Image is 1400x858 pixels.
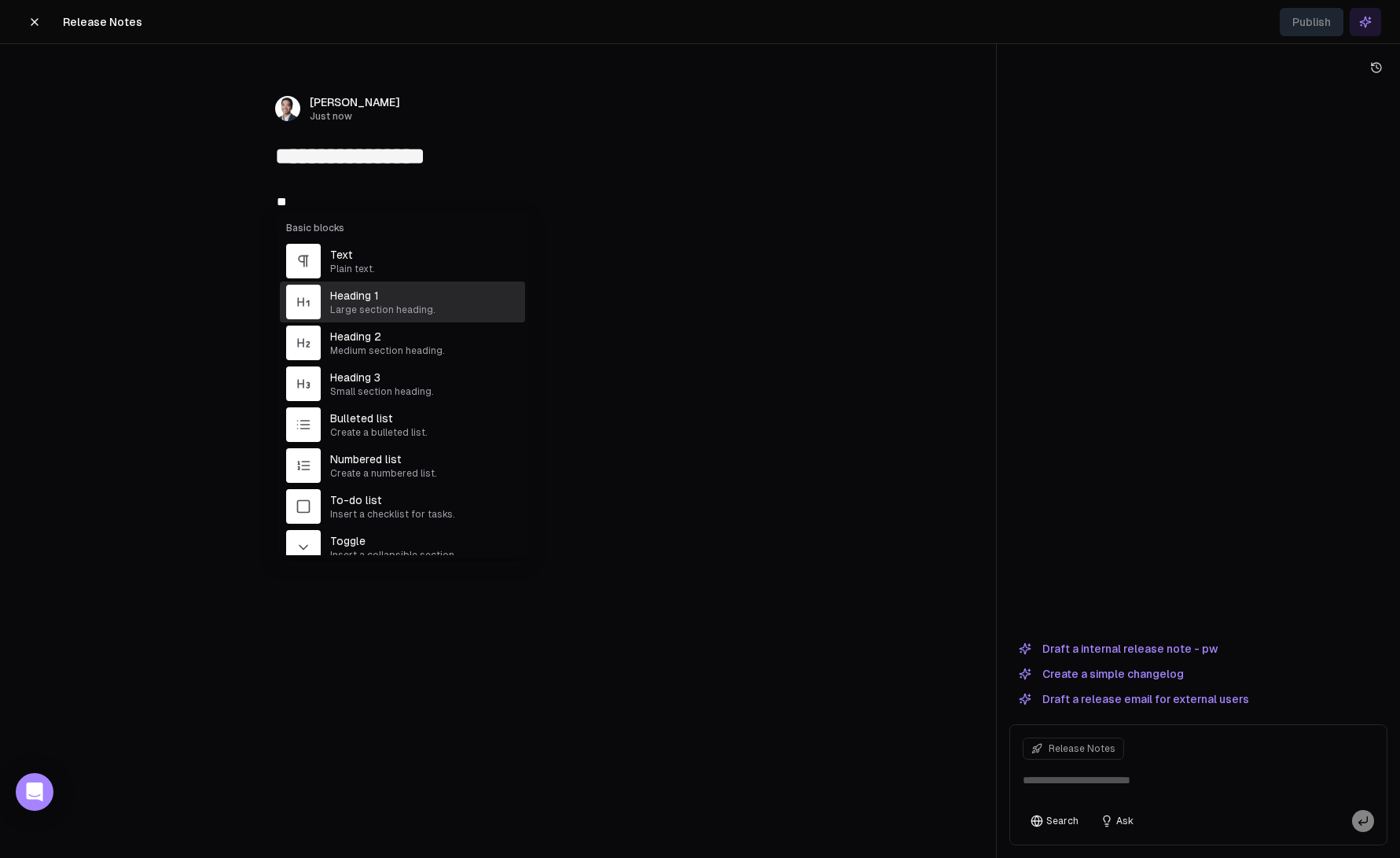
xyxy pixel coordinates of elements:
span: Release Notes [63,14,142,30]
button: Draft a internal release note - pw [1009,639,1227,658]
span: Plain text. [330,263,519,275]
span: Toggle [330,533,519,549]
span: Create a numbered list. [330,467,519,480]
img: _image [275,96,300,121]
button: Ask [1093,810,1141,832]
span: To-do list [330,492,519,508]
span: Insert a collapsible section. [330,549,519,562]
span: [PERSON_NAME] [310,94,400,110]
span: Large section heading. [330,304,519,316]
span: Just now [310,110,400,123]
span: Numbered list [330,451,519,467]
span: Text [330,247,519,263]
span: Bulleted list [330,411,519,426]
span: Heading 1 [330,288,519,304]
button: Create a simple changelog [1009,665,1193,683]
div: Basic blocks [277,222,528,234]
button: Draft a release email for external users [1009,690,1259,709]
div: Open Intercom Messenger [16,773,53,811]
span: Insert a checklist for tasks. [330,508,519,521]
button: Search [1023,810,1086,832]
span: Heading 3 [330,370,519,385]
span: Heading 2 [330,329,519,344]
span: Create a bulleted list. [330,426,519,439]
span: Release Notes [1049,742,1115,755]
span: Medium section heading. [330,344,519,357]
span: Small section heading. [330,385,519,398]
